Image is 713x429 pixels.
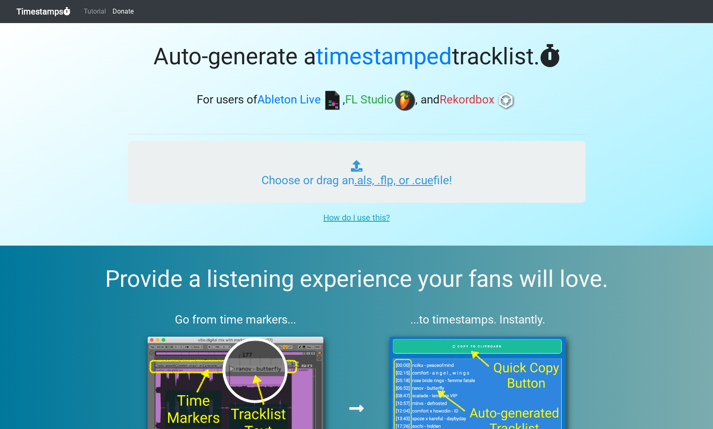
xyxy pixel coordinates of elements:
[440,93,494,107] span: Rekordbox
[109,3,137,20] a: Donate
[20,265,693,293] h2: Provide a listening experience your fans will love.
[370,313,586,327] h3: ...to timestamps. Instantly.
[128,43,586,70] h1: Auto-generate a tracklist.
[322,90,343,111] img: ableton.png
[16,3,71,20] a: Timestamps
[80,3,109,20] a: Tutorial
[395,90,415,111] img: fl.png
[496,90,516,111] img: rb.png
[128,313,344,327] h3: Go from time markers...
[323,213,390,223] u: How do I use this?
[345,93,393,107] span: FL Studio
[316,43,452,70] span: timestamped
[257,93,321,107] span: Ableton Live
[128,90,586,111] h3: For users of , , and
